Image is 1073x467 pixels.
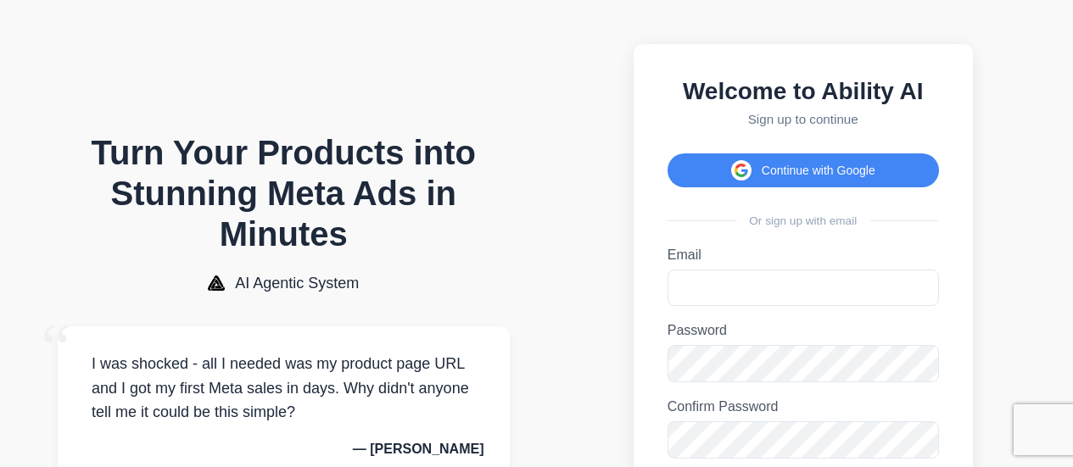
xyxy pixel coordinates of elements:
[235,275,359,292] span: AI Agentic System
[668,78,939,105] h2: Welcome to Ability AI
[668,399,939,414] label: Confirm Password
[83,352,484,425] p: I was shocked - all I needed was my product page URL and I got my first Meta sales in days. Why d...
[668,247,939,263] label: Email
[58,132,510,254] h1: Turn Your Products into Stunning Meta Ads in Minutes
[668,153,939,187] button: Continue with Google
[41,309,71,386] span: “
[83,442,484,457] p: — [PERSON_NAME]
[208,275,225,291] img: AI Agentic System Logo
[668,323,939,338] label: Password
[668,112,939,126] p: Sign up to continue
[668,214,939,227] div: Or sign up with email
